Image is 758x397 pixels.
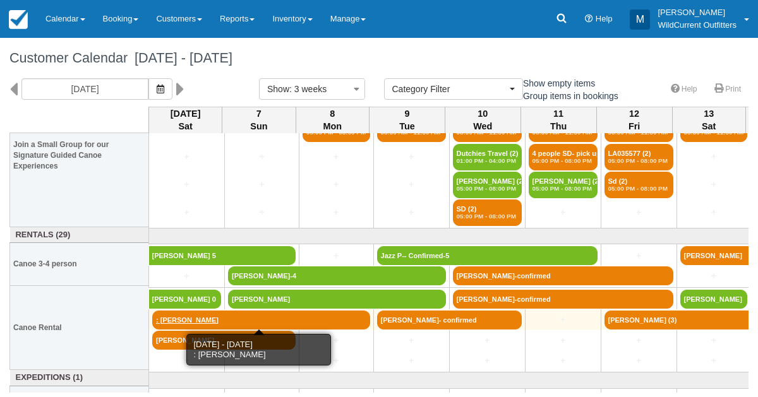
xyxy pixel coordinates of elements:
[228,206,296,219] a: +
[453,354,522,367] a: +
[658,6,737,19] p: [PERSON_NAME]
[605,144,673,170] a: LA035577 (2)05:00 PM - 08:00 PM
[128,50,232,66] span: [DATE] - [DATE]
[13,229,146,241] a: Rentals (29)
[13,372,146,384] a: Expeditions (1)
[605,354,673,367] a: +
[605,206,673,219] a: +
[605,249,673,263] a: +
[9,50,749,66] h1: Customer Calendar
[9,10,28,29] img: checkfront-main-nav-mini-logo.png
[259,78,365,100] button: Show: 3 weeks
[152,150,221,163] a: +
[529,354,598,367] a: +
[377,150,446,163] a: +
[152,178,221,191] a: +
[10,85,149,227] th: Join a Small Group for our Signature Guided Canoe Experiences
[377,334,446,347] a: +
[453,266,673,285] a: [PERSON_NAME]-confirmed
[152,311,370,329] a: : [PERSON_NAME]
[453,199,522,226] a: SD (2)05:00 PM - 08:00 PM
[222,107,296,133] th: 7 Sun
[672,107,745,133] th: 13 Sat
[529,172,598,198] a: [PERSON_NAME] (2)05:00 PM - 08:00 PM
[381,129,442,136] em: 08:30 AM - 11:30 AM
[630,9,650,30] div: M
[445,107,520,133] th: 10 Wed
[508,86,627,105] label: Group items in bookings
[152,354,221,367] a: +
[532,157,594,165] em: 05:00 PM - 08:00 PM
[707,80,749,98] a: Print
[303,206,370,219] a: +
[296,107,369,133] th: 8 Mon
[680,354,748,367] a: +
[457,185,518,193] em: 05:00 PM - 08:00 PM
[267,84,289,94] span: Show
[608,129,670,136] em: 08:30 AM - 11:30 AM
[392,83,507,95] span: Category Filter
[605,172,673,198] a: Sd (2)05:00 PM - 08:00 PM
[457,157,518,165] em: 01:00 PM - 04:00 PM
[608,157,670,165] em: 05:00 PM - 08:00 PM
[369,107,445,133] th: 9 Tue
[149,290,222,309] a: [PERSON_NAME] 0
[377,178,446,191] a: +
[680,270,748,283] a: +
[508,78,605,87] span: Show empty items
[377,311,522,329] a: [PERSON_NAME]- confirmed
[289,84,327,94] span: : 3 weeks
[532,185,594,193] em: 05:00 PM - 08:00 PM
[303,334,370,347] a: +
[684,129,744,136] em: 08:30 AM - 11:30 AM
[377,246,598,265] a: Jazz P-- Confirmed-5
[228,354,296,367] a: +
[303,150,370,163] a: +
[680,150,748,163] a: +
[457,129,518,136] em: 08:30 AM - 11:30 AM
[508,74,603,93] label: Show empty items
[596,107,672,133] th: 12 Fri
[228,150,296,163] a: +
[529,313,598,326] a: +
[152,206,221,219] a: +
[680,206,748,219] a: +
[596,14,613,23] span: Help
[228,290,446,309] a: [PERSON_NAME]
[303,354,370,367] a: +
[529,334,598,347] a: +
[457,213,518,220] em: 05:00 PM - 08:00 PM
[377,206,446,219] a: +
[680,290,748,309] a: [PERSON_NAME]
[306,129,366,136] em: 05:00 PM - 08:00 PM
[663,80,705,98] a: Help
[520,107,596,133] th: 11 Thu
[605,334,673,347] a: +
[384,78,523,100] button: Category Filter
[303,249,370,263] a: +
[453,334,522,347] a: +
[453,290,673,309] a: [PERSON_NAME]-confirmed
[10,243,149,286] th: Canoe 3-4 person
[453,172,522,198] a: [PERSON_NAME] (2)05:00 PM - 08:00 PM
[10,286,149,370] th: Canoe Rental
[149,246,296,265] a: [PERSON_NAME] 5
[453,144,522,170] a: Dutchies Travel (2)01:00 PM - 04:00 PM
[228,266,446,285] a: [PERSON_NAME]-4
[152,331,296,350] a: [PERSON_NAME]
[508,91,629,100] span: Group items in bookings
[585,15,593,23] i: Help
[608,185,670,193] em: 05:00 PM - 08:00 PM
[529,206,598,219] a: +
[149,107,222,133] th: [DATE] Sat
[303,178,370,191] a: +
[228,178,296,191] a: +
[658,19,737,32] p: WildCurrent Outfitters
[532,129,594,136] em: 08:30 AM - 11:30 AM
[152,270,221,283] a: +
[680,334,748,347] a: +
[680,178,748,191] a: +
[377,354,446,367] a: +
[529,144,598,170] a: 4 people SD- pick up (3)05:00 PM - 08:00 PM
